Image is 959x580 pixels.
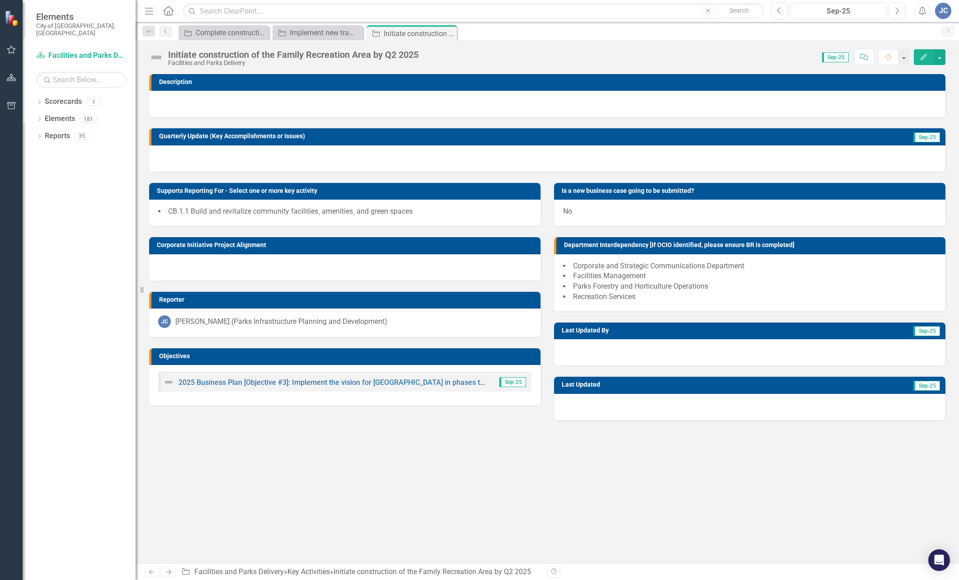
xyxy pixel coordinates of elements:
div: Open Intercom Messenger [928,549,950,571]
span: Sep-25 [913,381,940,391]
span: Sep-25 [822,52,849,62]
div: Complete construction of the City's first cricket field by Q2 2024 [196,27,267,38]
a: Implement new traffic signals at [GEOGRAPHIC_DATA] and park entrance in [GEOGRAPHIC_DATA] 2024 [275,27,361,38]
a: Reports [45,131,70,141]
a: Facilities and Parks Delivery [194,567,284,576]
div: » » [181,567,541,577]
button: Sep-25 [790,3,886,19]
button: Search [717,5,762,17]
span: Elements [36,11,127,22]
div: Initiate construction of the Family Recreation Area by Q2 2025 [168,50,418,60]
a: Facilities and Parks Delivery [36,51,127,61]
div: 181 [80,115,97,123]
div: [PERSON_NAME] (Parks Infrastructure Planning and Development) [175,317,387,327]
span: Parks Forestry and Horticulture Operations [573,282,708,290]
div: Sep-25 [794,6,883,17]
input: Search ClearPoint... [183,3,764,19]
div: Initiate construction of the Family Recreation Area by Q2 2025 [334,567,531,576]
h3: Quarterly Update (Key Accomplishments or Issues) [159,133,817,140]
a: Elements [45,114,75,124]
a: Complete construction of the City's first cricket field by Q2 2024 [181,27,267,38]
span: Facilities Management [573,271,646,280]
h3: Reporter [159,296,536,303]
span: Search [729,7,749,14]
h3: Corporate Initiative Project Alignment [157,242,536,248]
img: ClearPoint Strategy [5,10,20,26]
span: Sep-25 [913,132,940,142]
img: Not Defined [163,377,174,388]
h3: Supports Reporting For - Select one or more key activity [157,187,536,194]
span: Corporate and Strategic Communications Department [573,262,744,270]
h3: Is a new business case going to be submitted? [562,187,941,194]
img: Not Defined [149,50,164,65]
small: City of [GEOGRAPHIC_DATA], [GEOGRAPHIC_DATA] [36,22,127,37]
div: Initiate construction of the Family Recreation Area by Q2 2025 [384,28,455,39]
div: Facilities and Parks Delivery [168,60,418,66]
button: JC [935,3,951,19]
a: Key Activities [287,567,330,576]
span: Sep-25 [913,326,940,336]
span: No [563,207,572,215]
span: Sep-25 [499,377,526,387]
div: JC [158,315,171,328]
h3: Department Interdependency [If OCIO identified, please ensure BR is completed] [564,242,941,248]
span: CB.1.1 Build and revitalize community facilities¸ amenities¸ and green spaces [168,207,413,215]
div: 1 [86,98,101,106]
input: Search Below... [36,72,127,88]
div: Implement new traffic signals at [GEOGRAPHIC_DATA] and park entrance in [GEOGRAPHIC_DATA] 2024 [290,27,361,38]
h3: Last Updated By [562,327,801,334]
div: 35 [75,132,89,140]
a: 2025 Business Plan [Objective #3]: Implement the vision for [GEOGRAPHIC_DATA] in phases to create... [179,378,867,387]
span: Recreation Services [573,292,635,301]
h3: Last Updated [562,381,782,388]
a: Scorecards [45,97,82,107]
h3: Description [159,79,941,85]
h3: Objectives [159,353,536,360]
